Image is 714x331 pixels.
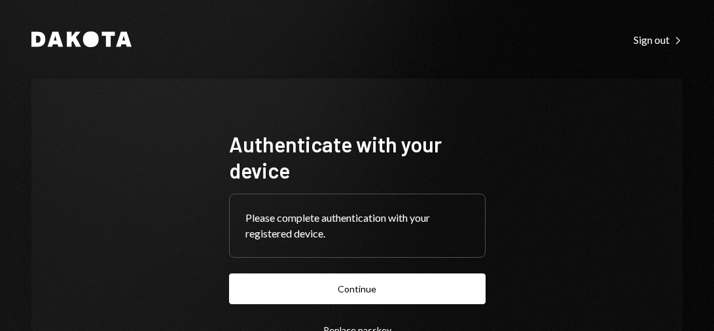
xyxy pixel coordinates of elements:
[245,210,469,241] div: Please complete authentication with your registered device.
[229,273,486,304] button: Continue
[634,32,683,46] a: Sign out
[229,131,486,183] h1: Authenticate with your device
[634,33,683,46] div: Sign out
